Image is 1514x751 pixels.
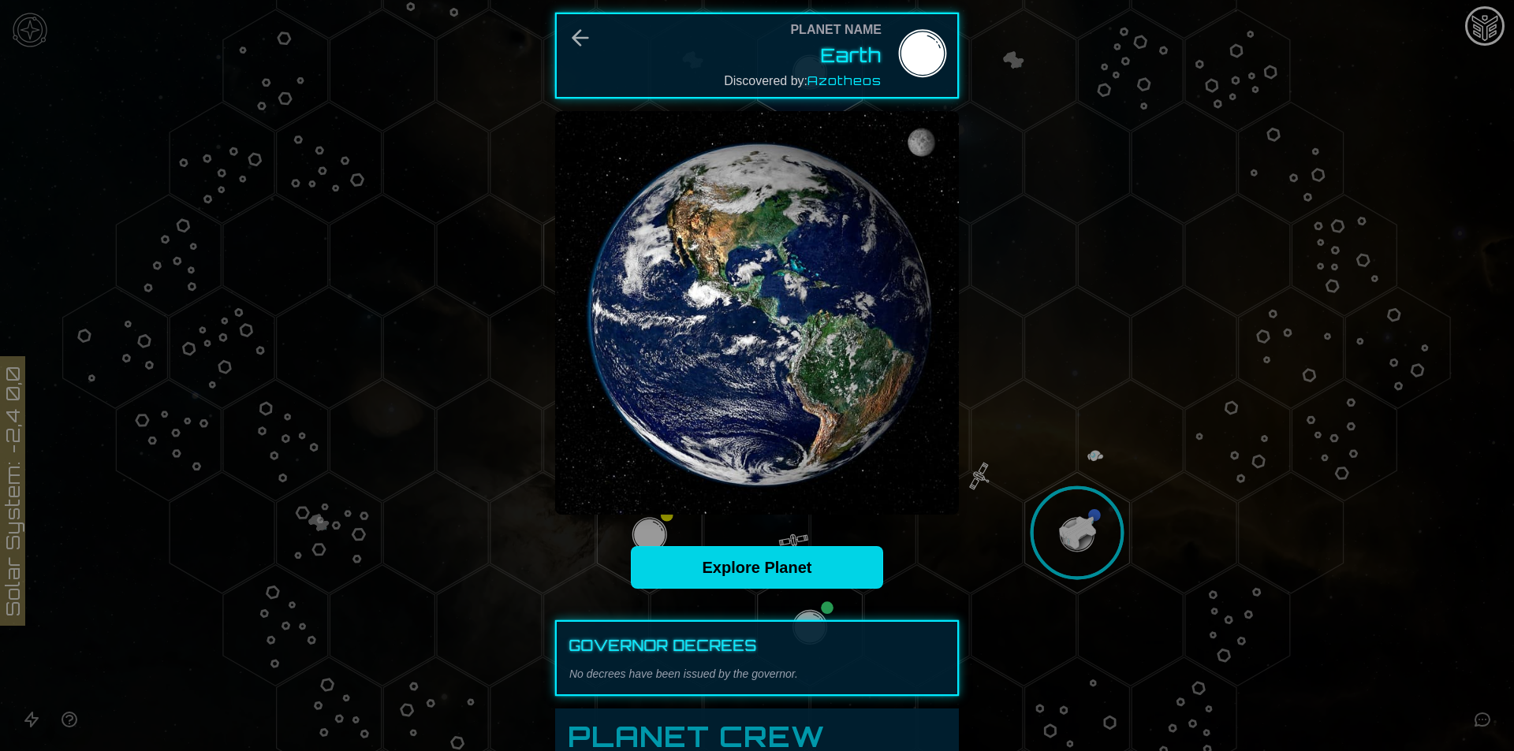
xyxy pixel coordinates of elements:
h3: Governor Decrees [569,634,757,656]
button: Earth [821,43,882,68]
p: No decrees have been issued by the governor. [569,666,945,682]
a: Explore Planet [631,546,883,589]
img: Planet Name Editor [894,28,951,84]
div: Planet Name [790,20,882,39]
button: Back [568,25,593,50]
span: Azotheos [807,72,882,88]
img: Planet Earth [555,111,959,515]
div: Discovered by: [724,71,882,91]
